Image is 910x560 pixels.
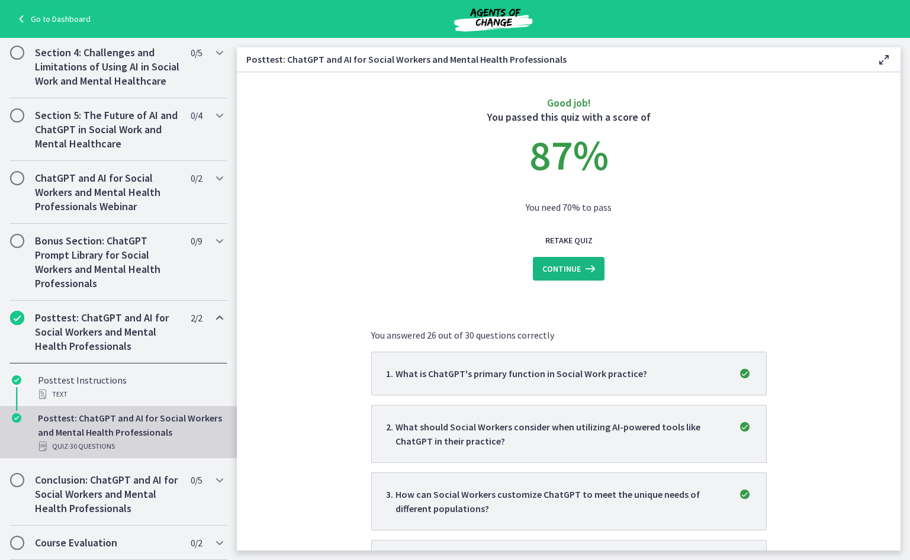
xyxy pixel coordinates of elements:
[371,328,767,342] p: You answered 26 out of 30 questions correctly
[533,228,604,252] button: Retake Quiz
[371,96,767,124] h3: You passed this quiz with a score of
[35,311,179,353] h2: Posttest: ChatGPT and AI for Social Workers and Mental Health Professionals
[738,487,752,501] i: correct
[386,487,395,516] span: 3 .
[38,439,223,453] div: Quiz
[246,52,858,66] h3: Posttest: ChatGPT and AI for Social Workers and Mental Health Professionals
[191,171,202,185] span: 0 / 2
[738,420,752,434] i: correct
[738,366,752,381] i: correct
[386,420,395,448] span: 2 .
[12,375,21,385] i: Completed
[38,387,223,401] div: Text
[191,234,202,248] span: 0 / 9
[10,311,24,325] i: Completed
[191,108,202,123] span: 0 / 4
[38,373,223,401] div: Posttest Instructions
[371,191,767,214] p: You need 70% to pass
[12,413,21,423] i: Completed
[68,439,115,453] span: · 30 Questions
[35,46,179,88] h2: Section 4: Challenges and Limitations of Using AI in Social Work and Mental Healthcare
[395,487,724,516] p: How can Social Workers customize ChatGPT to meet the unique needs of different populations?
[191,536,202,550] span: 0 / 2
[371,134,767,176] p: 87 %
[422,5,564,33] img: Agents of Change Social Work Test Prep
[35,171,179,214] h2: ChatGPT and AI for Social Workers and Mental Health Professionals Webinar
[35,234,179,291] h2: Bonus Section: ChatGPT Prompt Library for Social Workers and Mental Health Professionals
[35,108,179,151] h2: Section 5: The Future of AI and ChatGPT in Social Work and Mental Healthcare
[545,233,593,247] span: Retake Quiz
[386,366,395,381] span: 1 .
[395,366,647,381] p: What is ChatGPT's primary function in Social Work practice?
[35,473,179,516] h2: Conclusion: ChatGPT and AI for Social Workers and Mental Health Professionals
[191,311,202,325] span: 2 / 2
[14,12,91,26] a: Go to Dashboard
[542,262,581,276] span: Continue
[533,257,604,281] button: Continue
[191,473,202,487] span: 0 / 5
[395,420,724,448] p: What should Social Workers consider when utilizing AI-powered tools like ChatGPT in their practice?
[35,536,179,550] h2: Course Evaluation
[191,46,202,60] span: 0 / 5
[547,96,591,110] span: Good job!
[38,411,223,453] div: Posttest: ChatGPT and AI for Social Workers and Mental Health Professionals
